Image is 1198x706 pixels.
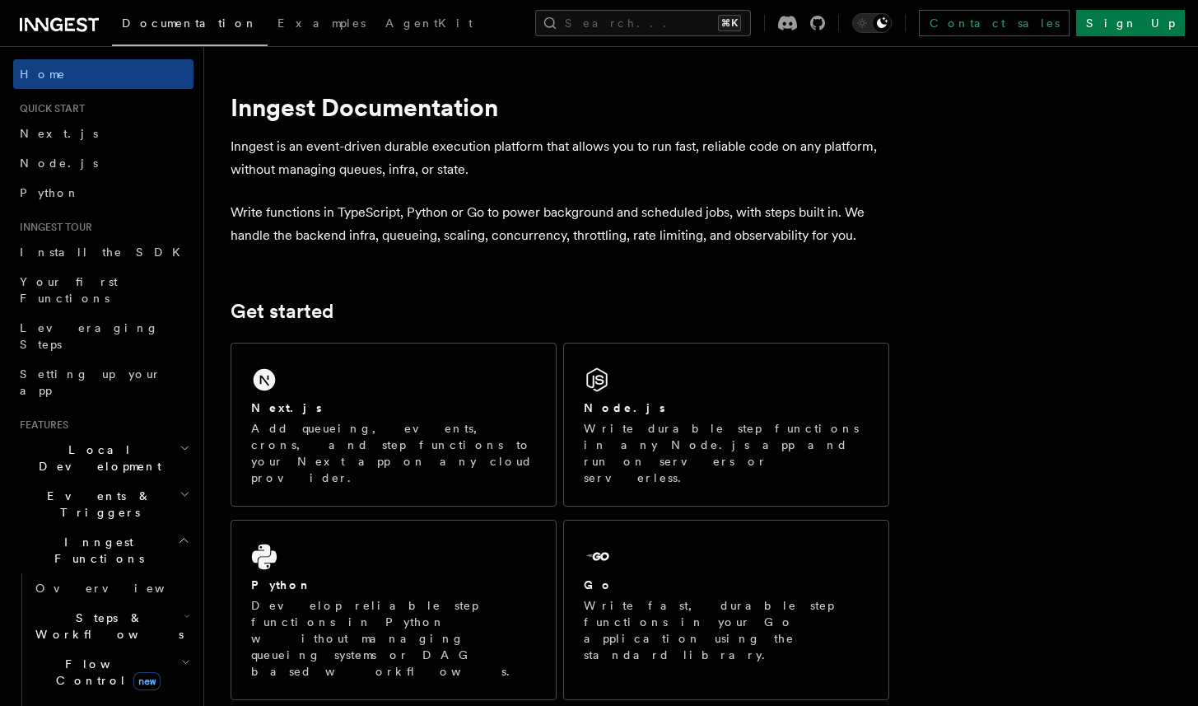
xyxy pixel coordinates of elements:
[13,102,85,115] span: Quick start
[251,597,536,680] p: Develop reliable step functions in Python without managing queueing systems or DAG based workflows.
[29,573,193,603] a: Overview
[20,66,66,82] span: Home
[231,343,557,507] a: Next.jsAdd queueing, events, crons, and step functions to your Next app on any cloud provider.
[231,201,889,247] p: Write functions in TypeScript, Python or Go to power background and scheduled jobs, with steps bu...
[20,367,161,397] span: Setting up your app
[35,582,205,595] span: Overview
[584,400,665,416] h2: Node.js
[231,92,889,122] h1: Inngest Documentation
[563,520,889,700] a: GoWrite fast, durable step functions in your Go application using the standard library.
[385,16,473,30] span: AgentKit
[29,610,184,643] span: Steps & Workflows
[251,400,322,416] h2: Next.js
[231,300,333,323] a: Get started
[13,481,193,527] button: Events & Triggers
[13,442,179,475] span: Local Development
[13,435,193,481] button: Local Development
[13,527,193,573] button: Inngest Functions
[29,603,193,649] button: Steps & Workflows
[29,656,181,689] span: Flow Control
[13,488,179,521] span: Events & Triggers
[13,221,92,234] span: Inngest tour
[13,59,193,89] a: Home
[13,418,68,432] span: Features
[13,148,193,178] a: Node.js
[535,10,751,36] button: Search...⌘K
[20,275,118,305] span: Your first Functions
[20,321,159,351] span: Leveraging Steps
[29,649,193,695] button: Flow Controlnew
[251,420,536,486] p: Add queueing, events, crons, and step functions to your Next app on any cloud provider.
[852,13,892,33] button: Toggle dark mode
[251,577,312,593] h2: Python
[13,237,193,267] a: Install the SDK
[13,359,193,405] a: Setting up your app
[13,178,193,208] a: Python
[919,10,1070,36] a: Contact sales
[231,520,557,700] a: PythonDevelop reliable step functions in Python without managing queueing systems or DAG based wo...
[13,119,193,148] a: Next.js
[20,157,98,170] span: Node.js
[563,343,889,507] a: Node.jsWrite durable step functions in any Node.js app and run on servers or serverless.
[231,135,889,181] p: Inngest is an event-driven durable execution platform that allows you to run fast, reliable code ...
[13,267,193,313] a: Your first Functions
[122,16,258,30] span: Documentation
[277,16,366,30] span: Examples
[584,420,869,486] p: Write durable step functions in any Node.js app and run on servers or serverless.
[133,672,161,690] span: new
[20,127,98,140] span: Next.js
[584,577,613,593] h2: Go
[1076,10,1185,36] a: Sign Up
[718,15,741,31] kbd: ⌘K
[112,5,268,46] a: Documentation
[20,186,80,199] span: Python
[268,5,375,44] a: Examples
[584,597,869,663] p: Write fast, durable step functions in your Go application using the standard library.
[20,245,190,259] span: Install the SDK
[13,534,178,567] span: Inngest Functions
[13,313,193,359] a: Leveraging Steps
[375,5,482,44] a: AgentKit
